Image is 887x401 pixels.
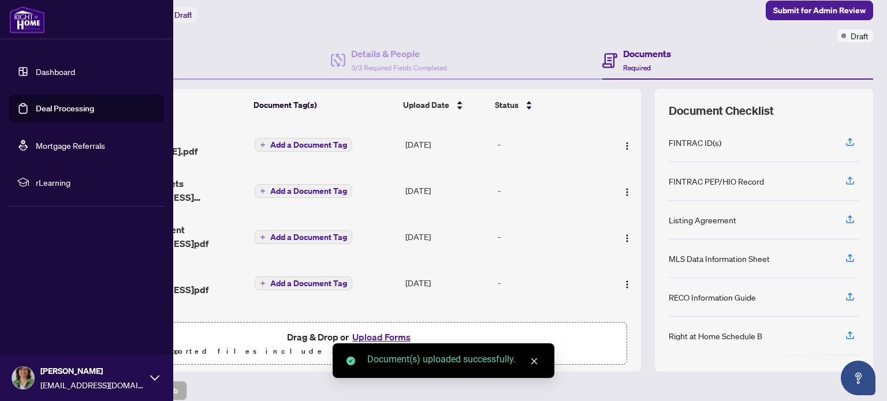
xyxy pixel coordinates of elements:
button: Add a Document Tag [255,138,352,152]
span: Status [495,99,519,111]
td: [DATE] [401,167,493,213]
span: rLearning [36,176,156,189]
div: FINTRAC ID(s) [669,136,721,149]
div: - [498,184,604,197]
h4: Details & People [351,47,447,61]
img: Logo [623,188,632,197]
span: 3/3 Required Fields Completed [351,63,447,72]
div: - [498,230,604,243]
img: Logo [623,141,632,151]
span: Upload Date [403,99,449,111]
button: Open asap [841,361,875,395]
td: [DATE] [401,260,493,306]
a: Deal Processing [36,103,94,114]
button: Add a Document Tag [255,230,352,244]
span: Required [623,63,651,72]
div: - [498,276,604,289]
a: Mortgage Referrals [36,140,105,151]
td: [DATE] [401,213,493,260]
div: MLS Data Information Sheet [669,252,770,265]
td: [DATE] [401,306,493,352]
td: [DATE] [401,121,493,167]
button: Logo [618,273,636,292]
div: Listing Agreement [669,213,736,226]
span: Seller Direction [STREET_ADDRESS]pdf [106,269,246,297]
span: plus [260,280,266,286]
span: plus [260,188,266,194]
img: Logo [623,234,632,243]
img: logo [9,6,45,33]
button: Add a Document Tag [255,276,352,291]
span: close [530,357,538,365]
button: Submit for Admin Review [766,1,873,20]
span: plus [260,142,266,148]
span: Listing Agreement [STREET_ADDRESS]pdf [106,223,246,250]
span: [PERSON_NAME] [40,365,144,377]
img: Profile Icon [12,367,34,389]
span: Draft [851,29,869,42]
th: Status [490,89,605,121]
span: Draft [174,10,192,20]
a: Close [528,355,541,368]
button: Add a Document Tag [255,137,352,152]
button: Add a Document Tag [255,230,352,245]
button: Logo [618,135,636,153]
span: Submit for Admin Review [773,1,866,20]
button: Add a Document Tag [255,276,352,290]
span: RECO guide [PERSON_NAME].pdf [106,130,246,158]
div: FINTRAC PEP/HIO Record [669,175,764,188]
span: Add a Document Tag [270,187,347,195]
span: Add a Document Tag [270,141,347,149]
span: TRREB Data sheets [STREET_ADDRESS]pdf [106,315,246,343]
p: Supported files include .PDF, .JPG, .JPEG, .PNG under 25 MB [81,344,620,358]
th: Document Tag(s) [249,89,398,121]
span: Add a Document Tag [270,233,347,241]
span: Drag & Drop or [287,329,414,344]
span: Add a Document Tag [270,279,347,287]
button: Add a Document Tag [255,183,352,198]
div: Document(s) uploaded successfully. [367,353,541,366]
div: - [498,138,604,151]
a: Dashboard [36,66,75,77]
img: Logo [623,280,632,289]
th: Upload Date [398,89,490,121]
span: plus [260,234,266,240]
span: BDAR Data Sheets [STREET_ADDRESS][PERSON_NAME]pdf [106,177,246,204]
div: RECO Information Guide [669,291,756,303]
div: Right at Home Schedule B [669,329,762,342]
button: Upload Forms [349,329,414,344]
h4: Documents [623,47,671,61]
button: Logo [618,181,636,200]
button: Logo [618,227,636,246]
span: Drag & Drop orUpload FormsSupported files include .PDF, .JPG, .JPEG, .PNG under25MB [74,323,627,365]
span: [EMAIL_ADDRESS][DOMAIN_NAME] [40,378,144,391]
span: check-circle [346,357,355,365]
span: Document Checklist [669,103,774,119]
button: Add a Document Tag [255,184,352,198]
th: (5) File Name [100,89,249,121]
